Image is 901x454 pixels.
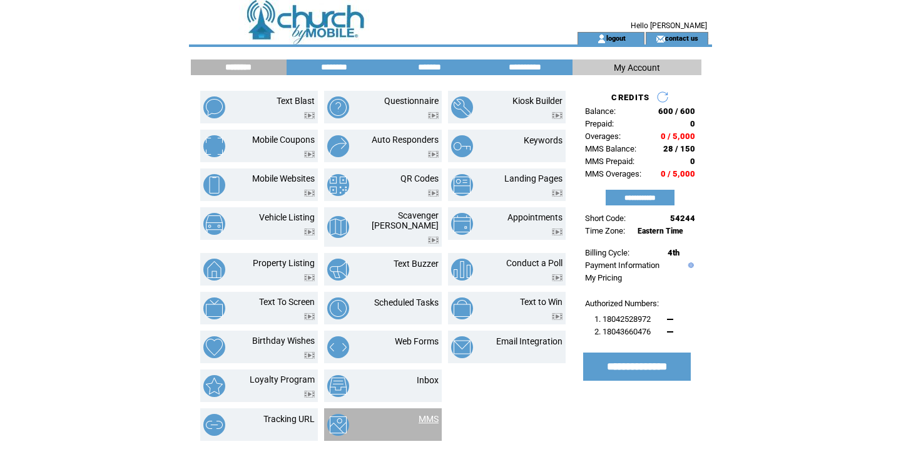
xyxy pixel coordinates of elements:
[252,173,315,183] a: Mobile Websites
[252,135,315,145] a: Mobile Coupons
[585,273,622,282] a: My Pricing
[394,259,439,269] a: Text Buzzer
[585,248,629,257] span: Billing Cycle:
[614,63,660,73] span: My Account
[451,259,473,281] img: conduct-a-poll.png
[520,297,562,307] a: Text to Win
[504,173,562,183] a: Landing Pages
[606,34,626,42] a: logout
[585,169,641,178] span: MMS Overages:
[552,313,562,320] img: video.png
[451,135,473,157] img: keywords.png
[585,119,614,128] span: Prepaid:
[507,212,562,222] a: Appointments
[203,375,225,397] img: loyalty-program.png
[304,112,315,119] img: video.png
[594,314,651,324] span: 1. 18042528972
[658,106,695,116] span: 600 / 600
[327,336,349,358] img: web-forms.png
[203,336,225,358] img: birthday-wishes.png
[384,96,439,106] a: Questionnaire
[203,414,225,436] img: tracking-url.png
[327,375,349,397] img: inbox.png
[451,213,473,235] img: appointments.png
[451,174,473,196] img: landing-pages.png
[665,34,698,42] a: contact us
[585,299,659,308] span: Authorized Numbers:
[374,297,439,307] a: Scheduled Tasks
[203,96,225,118] img: text-blast.png
[327,216,349,238] img: scavenger-hunt.png
[327,259,349,281] img: text-buzzer.png
[552,190,562,197] img: video.png
[327,96,349,118] img: questionnaire.png
[372,210,439,230] a: Scavenger [PERSON_NAME]
[304,190,315,197] img: video.png
[304,151,315,158] img: video.png
[611,93,649,102] span: CREDITS
[685,262,694,268] img: help.gif
[670,214,695,223] span: 54244
[259,297,315,307] a: Text To Screen
[253,258,315,268] a: Property Listing
[585,144,636,153] span: MMS Balance:
[419,414,439,424] a: MMS
[252,336,315,346] a: Birthday Wishes
[304,391,315,398] img: video.png
[304,229,315,235] img: video.png
[451,96,473,118] img: kiosk-builder.png
[585,106,616,116] span: Balance:
[428,151,439,158] img: video.png
[428,237,439,244] img: video.png
[552,229,562,235] img: video.png
[327,297,349,319] img: scheduled-tasks.png
[690,157,695,166] span: 0
[417,375,439,385] a: Inbox
[327,135,349,157] img: auto-responders.png
[638,227,683,235] span: Eastern Time
[203,297,225,319] img: text-to-screen.png
[250,374,315,384] a: Loyalty Program
[203,174,225,196] img: mobile-websites.png
[661,132,695,141] span: 0 / 5,000
[506,258,562,268] a: Conduct a Poll
[585,157,634,166] span: MMS Prepaid:
[585,261,659,270] a: Payment Information
[552,112,562,119] img: video.png
[400,173,439,183] a: QR Codes
[203,135,225,157] img: mobile-coupons.png
[451,297,473,319] img: text-to-win.png
[663,144,695,153] span: 28 / 150
[304,352,315,359] img: video.png
[203,213,225,235] img: vehicle-listing.png
[585,214,626,223] span: Short Code:
[656,34,665,44] img: contact_us_icon.gif
[277,96,315,106] a: Text Blast
[668,248,680,257] span: 4th
[304,313,315,320] img: video.png
[395,336,439,346] a: Web Forms
[585,226,625,235] span: Time Zone:
[203,259,225,281] img: property-listing.png
[327,174,349,196] img: qr-codes.png
[552,274,562,281] img: video.png
[661,169,695,178] span: 0 / 5,000
[496,336,562,346] a: Email Integration
[594,327,651,336] span: 2. 18043660476
[327,414,349,436] img: mms.png
[631,21,707,30] span: Hello [PERSON_NAME]
[585,132,621,141] span: Overages:
[428,190,439,197] img: video.png
[259,212,315,222] a: Vehicle Listing
[524,135,562,145] a: Keywords
[597,34,606,44] img: account_icon.gif
[263,414,315,424] a: Tracking URL
[451,336,473,358] img: email-integration.png
[428,112,439,119] img: video.png
[512,96,562,106] a: Kiosk Builder
[690,119,695,128] span: 0
[304,274,315,281] img: video.png
[372,135,439,145] a: Auto Responders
